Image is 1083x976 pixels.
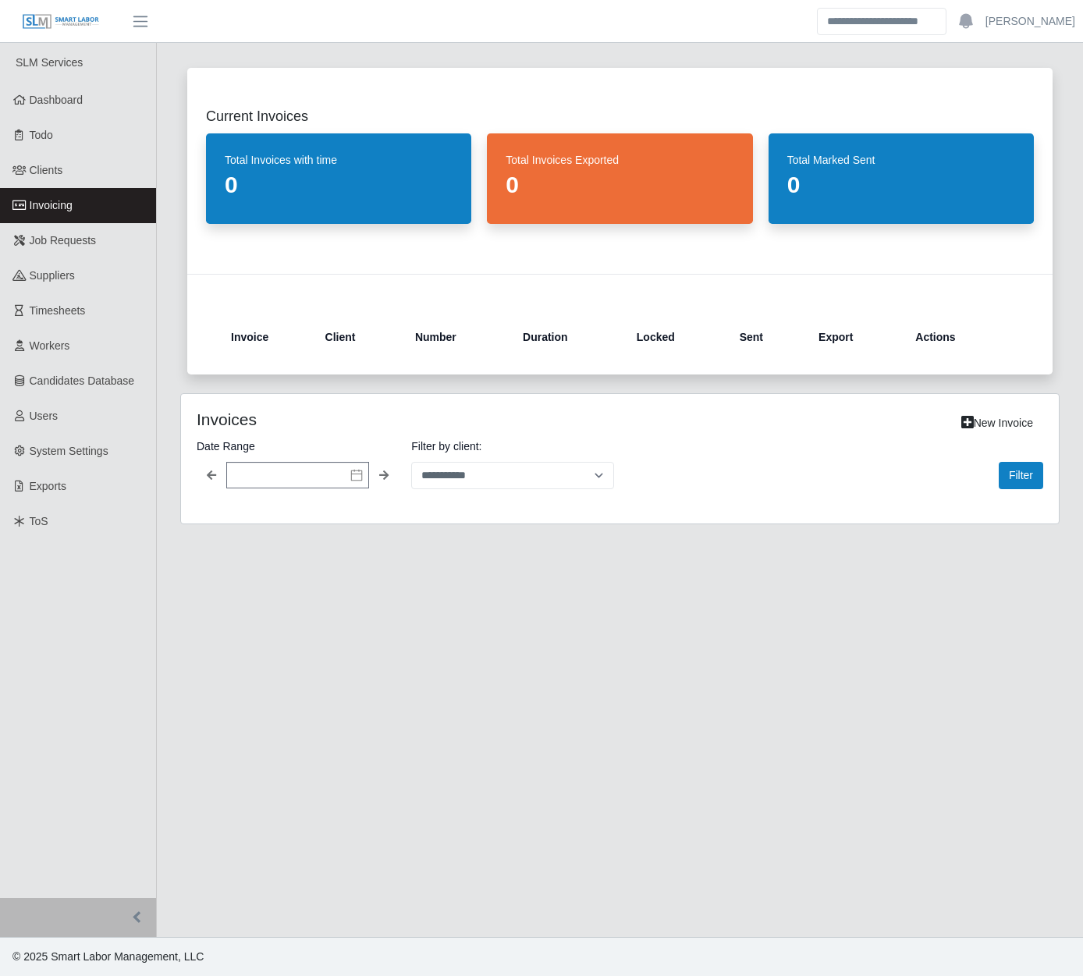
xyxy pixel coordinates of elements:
span: Users [30,410,59,422]
span: Job Requests [30,234,97,247]
th: Client [313,318,403,356]
th: Locked [624,318,727,356]
th: Invoice [231,318,313,356]
img: SLM Logo [22,13,100,30]
th: Export [806,318,903,356]
th: Duration [510,318,624,356]
span: Workers [30,339,70,352]
dt: Total Invoices Exported [506,152,733,168]
span: © 2025 Smart Labor Management, LLC [12,950,204,963]
button: Filter [999,462,1043,489]
span: SLM Services [16,56,83,69]
span: Exports [30,480,66,492]
span: Todo [30,129,53,141]
span: ToS [30,515,48,527]
span: Invoicing [30,199,73,211]
h2: Current Invoices [206,105,1034,127]
span: Candidates Database [30,374,135,387]
span: Dashboard [30,94,83,106]
input: Search [817,8,946,35]
dt: Total Marked Sent [787,152,1015,168]
th: Number [403,318,510,356]
th: Actions [903,318,1009,356]
dd: 0 [787,171,1015,199]
a: [PERSON_NAME] [985,13,1075,30]
h4: Invoices [197,410,536,429]
th: Sent [727,318,806,356]
span: Clients [30,164,63,176]
dd: 0 [506,171,733,199]
a: New Invoice [951,410,1043,437]
dd: 0 [225,171,453,199]
dt: Total Invoices with time [225,152,453,168]
span: System Settings [30,445,108,457]
label: Filter by client: [411,437,613,456]
span: Timesheets [30,304,86,317]
label: Date Range [197,437,399,456]
span: Suppliers [30,269,75,282]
